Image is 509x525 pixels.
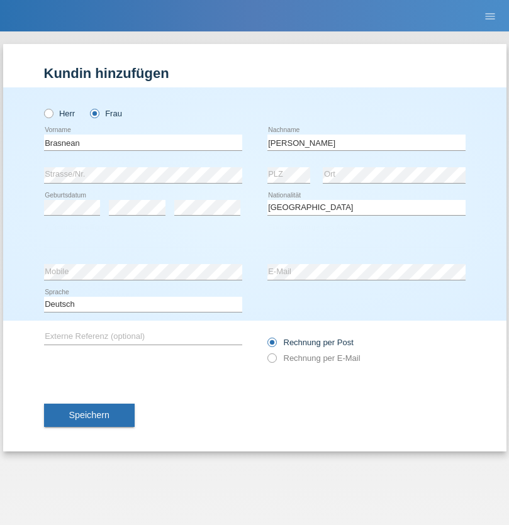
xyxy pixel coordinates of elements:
label: Rechnung per E-Mail [267,353,361,363]
input: Rechnung per E-Mail [267,353,276,369]
input: Herr [44,109,52,117]
label: Frau [90,109,122,118]
label: Rechnung per Post [267,338,354,347]
span: Speichern [69,410,109,420]
i: menu [484,10,496,23]
a: menu [478,12,503,19]
input: Rechnung per Post [267,338,276,353]
button: Speichern [44,404,135,428]
input: Frau [90,109,98,117]
h1: Kundin hinzufügen [44,65,466,81]
label: Herr [44,109,76,118]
